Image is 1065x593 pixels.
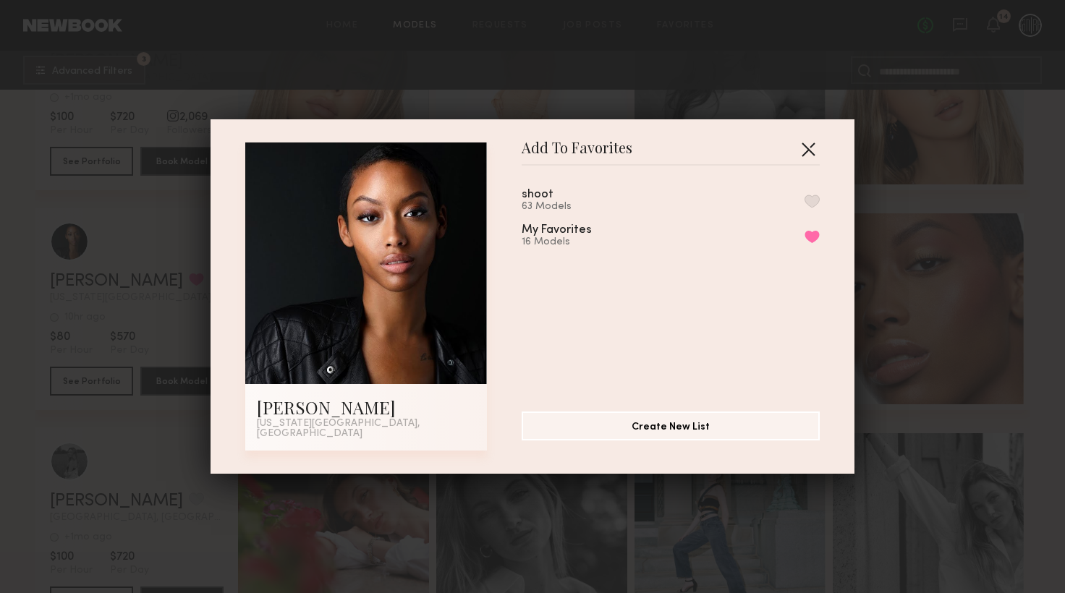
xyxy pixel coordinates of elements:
[257,396,475,419] div: [PERSON_NAME]
[522,201,588,213] div: 63 Models
[522,411,820,440] button: Create New List
[797,137,820,161] button: Close
[522,236,627,248] div: 16 Models
[522,189,553,201] div: shoot
[522,224,592,236] div: My Favorites
[522,142,632,164] span: Add To Favorites
[257,419,475,439] div: [US_STATE][GEOGRAPHIC_DATA], [GEOGRAPHIC_DATA]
